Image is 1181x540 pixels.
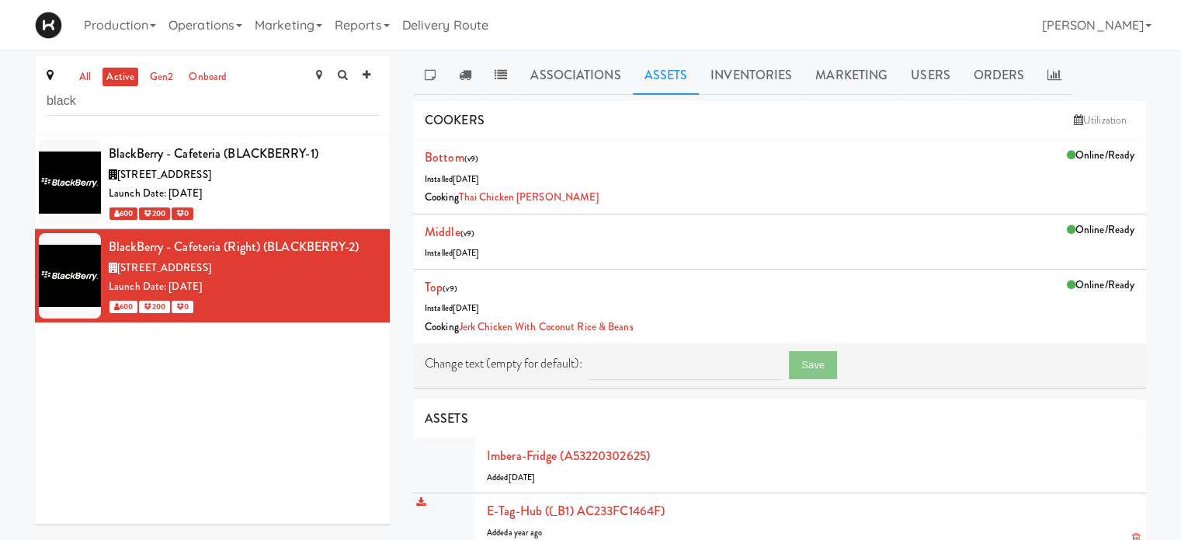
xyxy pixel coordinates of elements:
[519,56,632,95] a: Associations
[509,527,543,538] span: a year ago
[459,190,599,204] a: Thai Chicken [PERSON_NAME]
[109,207,137,220] span: 600
[425,188,1134,207] div: Cooking
[35,136,390,229] li: BlackBerry - Cafeteria (BLACKBERRY-1)[STREET_ADDRESS]Launch Date: [DATE] 600 200 0
[425,111,485,129] span: COOKERS
[185,68,231,87] a: onboard
[425,302,480,314] span: Installed
[804,56,899,95] a: Marketing
[172,301,193,313] span: 0
[1066,109,1134,132] a: Utilization
[699,56,804,95] a: Inventories
[962,56,1037,95] a: Orders
[35,229,390,322] li: BlackBerry - Cafeteria (Right) (BLACKBERRY-2)[STREET_ADDRESS]Launch Date: [DATE] 600 200 0
[146,68,177,87] a: gen2
[789,351,837,379] button: Save
[425,247,480,259] span: Installed
[425,173,480,185] span: Installed
[1067,276,1134,295] div: Online/Ready
[139,301,169,313] span: 200
[633,56,700,95] a: Assets
[899,56,962,95] a: Users
[460,228,474,239] span: (v9)
[425,148,464,166] a: Bottom
[425,409,468,427] span: ASSETS
[109,301,137,313] span: 600
[109,142,378,165] div: BlackBerry - Cafeteria (BLACKBERRY-1)
[47,87,378,116] input: Search site
[109,184,378,204] div: Launch Date: [DATE]
[425,223,460,241] a: Middle
[425,278,443,296] a: Top
[509,472,536,483] span: [DATE]
[117,260,211,275] span: [STREET_ADDRESS]
[425,352,582,375] label: Change text (empty for default):
[109,277,378,297] div: Launch Date: [DATE]
[459,319,634,334] a: Jerk Chicken with Coconut Rice & Beans
[425,318,1134,337] div: Cooking
[117,167,211,182] span: [STREET_ADDRESS]
[487,472,535,483] span: Added
[1067,221,1134,240] div: Online/Ready
[453,173,480,185] span: [DATE]
[1067,146,1134,165] div: Online/Ready
[487,447,650,465] a: Imbera-fridge (A53220302625)
[75,68,95,87] a: all
[35,12,62,39] img: Micromart
[487,527,543,538] span: Added
[453,247,480,259] span: [DATE]
[139,207,169,220] span: 200
[464,153,478,165] span: (v9)
[102,68,138,87] a: active
[109,235,378,259] div: BlackBerry - Cafeteria (Right) (BLACKBERRY-2)
[487,502,665,520] a: E-tag-hub ((_B1) AC233FC1464F)
[443,283,457,294] span: (v9)
[453,302,480,314] span: [DATE]
[172,207,193,220] span: 0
